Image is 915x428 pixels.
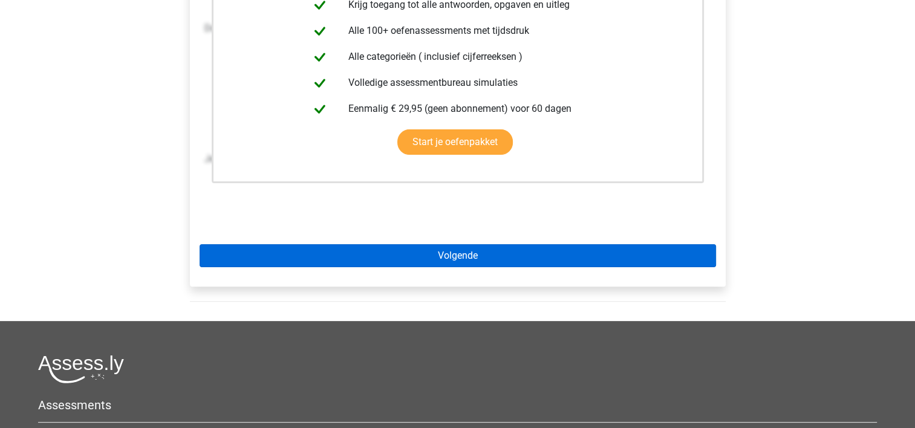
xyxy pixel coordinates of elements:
[204,45,412,142] img: Monotonous_Example_3_2.png
[204,21,711,36] p: Deze reeks los je op dezelfde manier op als voorbeeld 1 en 2:
[204,152,711,166] p: Je kunt zien dat er 15 afgetrokken moet worden om tot het goede antwoord te komen. Het antwoord i...
[200,244,716,267] a: Volgende
[38,398,877,412] h5: Assessments
[38,355,124,383] img: Assessly logo
[397,129,513,155] a: Start je oefenpakket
